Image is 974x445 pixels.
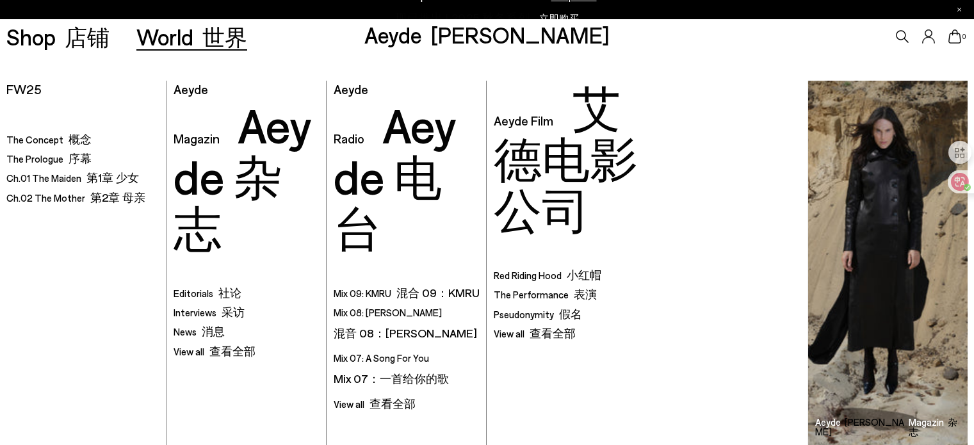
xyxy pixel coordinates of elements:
[174,343,320,359] a: View all 查看全部
[334,81,457,248] a: Aeyde Radio Aeyde 电台
[539,12,579,24] span: Navigate to /collections/new-in
[530,326,576,340] font: 查看全部
[396,286,480,300] font: 混合 09：KMRU
[364,21,610,48] a: Aeyde [PERSON_NAME]
[909,416,957,437] font: 杂志
[6,131,159,147] a: The Concept 概念
[174,304,320,320] a: Interviews 采访
[334,350,480,392] a: Mix 07: A Song For YouMix 07：一首给你的歌
[65,23,110,50] font: 店铺
[494,77,638,238] font: 艾德电影公司
[334,95,457,255] font: Aeyde 电台
[174,95,312,255] font: Aeyde 杂志
[961,33,968,40] span: 0
[334,287,480,299] span: Mix 09: KMRU
[948,29,961,44] a: 0
[334,81,457,248] span: Aeyde Radio
[909,417,960,437] h3: Magazin
[69,151,92,165] font: 序幕
[174,285,320,301] a: Editorials 社论
[815,416,904,437] font: [PERSON_NAME]
[334,307,477,339] span: Mix 08: [PERSON_NAME]
[6,81,42,97] a: FW25
[86,170,139,184] font: 第1章 少女
[574,287,597,301] font: 表演
[494,306,640,322] a: Pseudonymity 假名
[334,396,480,412] a: View all 查看全部
[6,134,92,145] span: The Concept
[90,190,145,204] font: 第2章 母亲
[395,10,579,24] font: 现已推出 | 2025 秋冬系列
[222,305,245,319] font: 采访
[69,132,92,146] font: 概念
[202,23,247,50] font: 世界
[494,289,597,300] span: The Performance
[174,287,241,299] span: Editorials
[6,150,159,166] a: The Prologue 序幕
[6,26,110,48] a: Shop 店铺
[6,153,92,165] span: The Prologue
[6,192,145,204] span: Ch.02 The Mother
[494,270,601,281] span: Red Riding Hood
[334,352,449,385] span: Mix 07: A Song For You
[494,309,582,320] span: Pseudonymity
[494,267,640,283] a: Red Riding Hood 小红帽
[174,81,312,248] a: Aeyde Magazin Aeyde 杂志
[494,113,638,231] span: Aeyde Film
[136,26,247,48] a: World 世界
[174,81,312,248] span: Aeyde Magazin
[567,268,601,282] font: 小红帽
[174,326,225,337] span: News
[218,286,241,300] font: 社论
[494,328,576,339] span: View all
[6,190,159,206] a: Ch.02 The Mother 第2章 母亲
[202,324,225,338] font: 消息
[6,170,159,186] a: Ch.01 The Maiden 第1章 少女
[6,172,139,184] span: Ch.01 The Maiden
[174,307,245,318] span: Interviews
[174,323,320,339] a: News 消息
[334,371,449,385] font: Mix 07：一首给你的歌
[369,396,416,410] font: 查看全部
[494,113,638,231] a: Aeyde Film 艾德电影公司
[494,286,640,302] a: The Performance 表演
[559,307,582,321] font: 假名
[334,398,416,410] span: View all
[334,285,480,301] a: Mix 09: KMRU 混合 09：KMRU
[209,344,256,358] font: 查看全部
[431,21,610,48] font: [PERSON_NAME]
[334,304,480,346] a: Mix 08: [PERSON_NAME]混音 08：[PERSON_NAME]
[174,346,256,357] span: View all
[334,326,477,340] font: 混音 08：[PERSON_NAME]
[494,325,640,341] a: View all 查看全部
[815,417,908,437] h3: Aeyde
